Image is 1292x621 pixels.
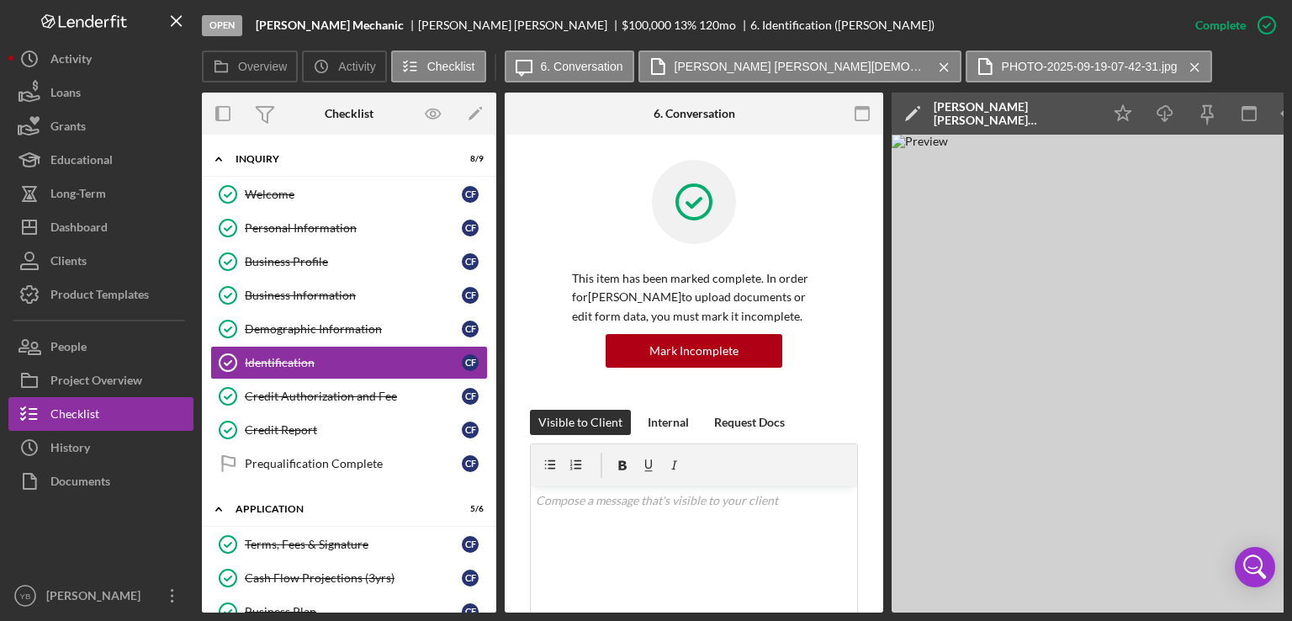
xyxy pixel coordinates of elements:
button: Educational [8,143,193,177]
text: YB [20,592,31,601]
a: Personal InformationCF [210,211,488,245]
button: 6. Conversation [505,50,634,82]
a: Demographic InformationCF [210,312,488,346]
button: Documents [8,464,193,498]
div: C F [462,287,479,304]
button: Project Overview [8,364,193,397]
div: Mark Incomplete [649,334,739,368]
button: Activity [8,42,193,76]
label: Activity [338,60,375,73]
a: Credit Authorization and FeeCF [210,379,488,413]
p: This item has been marked complete. In order for [PERSON_NAME] to upload documents or edit form d... [572,269,816,326]
div: Educational [50,143,113,181]
button: Clients [8,244,193,278]
div: Loans [50,76,81,114]
div: C F [462,536,479,553]
div: Cash Flow Projections (3yrs) [245,571,462,585]
div: C F [462,422,479,438]
button: Dashboard [8,210,193,244]
label: [PERSON_NAME] [PERSON_NAME][DEMOGRAPHIC_DATA].jpg [675,60,927,73]
a: Business InformationCF [210,279,488,312]
div: Long-Term [50,177,106,215]
div: Business Profile [245,255,462,268]
div: Identification [245,356,462,369]
div: Credit Report [245,423,462,437]
div: Welcome [245,188,462,201]
button: Request Docs [706,410,793,435]
b: [PERSON_NAME] Mechanic [256,19,404,32]
label: Checklist [427,60,475,73]
button: PHOTO-2025-09-19-07-42-31.jpg [966,50,1212,82]
button: Long-Term [8,177,193,210]
button: Internal [639,410,697,435]
div: Demographic Information [245,322,462,336]
div: Dashboard [50,210,108,248]
div: Checklist [50,397,99,435]
button: YB[PERSON_NAME] [8,579,193,613]
div: Credit Authorization and Fee [245,390,462,403]
div: Project Overview [50,364,142,401]
a: Business ProfileCF [210,245,488,279]
div: Clients [50,244,87,282]
button: Grants [8,109,193,143]
button: Mark Incomplete [606,334,782,368]
div: Visible to Client [538,410,622,435]
div: C F [462,186,479,203]
a: Prequalification CompleteCF [210,447,488,480]
div: [PERSON_NAME] [42,579,151,617]
div: Inquiry [236,154,442,164]
div: Terms, Fees & Signature [245,538,462,551]
button: Product Templates [8,278,193,311]
button: Complete [1178,8,1284,42]
div: 6. Conversation [654,107,735,120]
div: [PERSON_NAME] [PERSON_NAME][DEMOGRAPHIC_DATA].jpg [934,100,1093,127]
button: People [8,330,193,364]
a: IdentificationCF [210,346,488,379]
div: Business Information [245,289,462,302]
button: Overview [202,50,298,82]
button: Visible to Client [530,410,631,435]
div: C F [462,455,479,472]
div: Open [202,15,242,36]
div: People [50,330,87,368]
button: [PERSON_NAME] [PERSON_NAME][DEMOGRAPHIC_DATA].jpg [638,50,961,82]
div: Product Templates [50,278,149,316]
div: C F [462,354,479,371]
a: WelcomeCF [210,178,488,211]
div: C F [462,321,479,337]
button: Checklist [8,397,193,431]
label: Overview [238,60,287,73]
label: PHOTO-2025-09-19-07-42-31.jpg [1002,60,1178,73]
button: History [8,431,193,464]
div: Grants [50,109,86,147]
div: Internal [648,410,689,435]
div: Prequalification Complete [245,457,462,470]
div: 5 / 6 [453,504,484,514]
div: Checklist [325,107,373,120]
a: Cash Flow Projections (3yrs)CF [210,561,488,595]
button: Loans [8,76,193,109]
label: 6. Conversation [541,60,623,73]
div: [PERSON_NAME] [PERSON_NAME] [418,19,622,32]
span: $100,000 [622,18,671,32]
div: C F [462,220,479,236]
div: C F [462,570,479,586]
div: History [50,431,90,469]
a: Terms, Fees & SignatureCF [210,528,488,561]
div: C F [462,388,479,405]
button: Activity [302,50,386,82]
div: Complete [1195,8,1246,42]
